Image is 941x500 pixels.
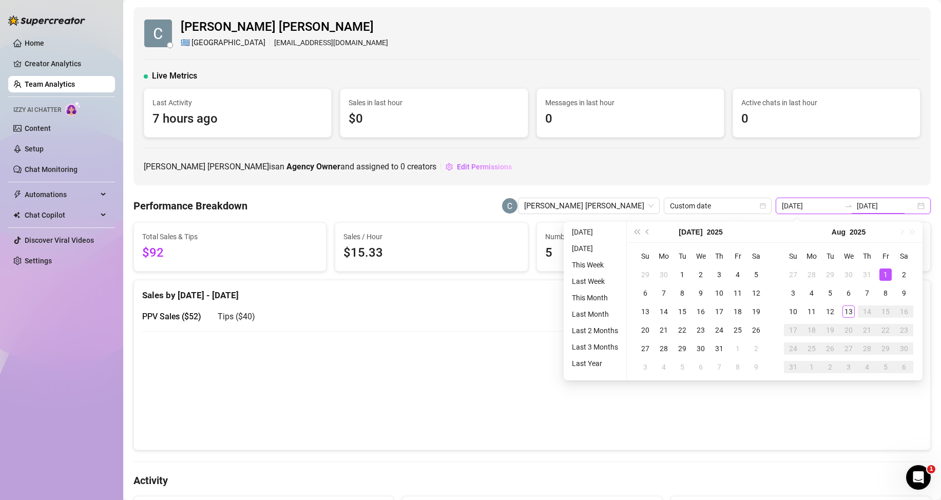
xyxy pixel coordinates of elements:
td: 2025-08-05 [821,284,839,302]
div: 15 [879,305,892,318]
a: Discover Viral Videos [25,236,94,244]
span: Chat Copilot [25,207,98,223]
div: 2 [824,361,836,373]
div: 10 [787,305,799,318]
div: 4 [658,361,670,373]
td: 2025-08-13 [839,302,858,321]
a: Content [25,124,51,132]
h4: Activity [133,473,931,488]
span: Live Metrics [152,70,197,82]
div: 7 [861,287,873,299]
b: Agency Owner [286,162,340,171]
img: Catherine Elizabeth [144,20,172,47]
div: 29 [879,342,892,355]
td: 2025-08-03 [784,284,802,302]
li: [DATE] [568,226,622,238]
td: 2025-07-02 [692,265,710,284]
span: 🇬🇷 [181,37,190,49]
td: 2025-07-12 [747,284,765,302]
div: 3 [842,361,855,373]
td: 2025-09-05 [876,358,895,376]
div: 29 [824,268,836,281]
input: End date [857,200,915,211]
span: Messages in last hour [545,97,716,108]
div: 15 [676,305,688,318]
td: 2025-08-10 [784,302,802,321]
div: 18 [732,305,744,318]
h4: Performance Breakdown [133,199,247,213]
div: 20 [639,324,651,336]
td: 2025-08-01 [876,265,895,284]
div: 13 [842,305,855,318]
span: $0 [349,109,519,129]
td: 2025-08-02 [895,265,913,284]
div: 30 [695,342,707,355]
span: Catherine Elizabeth [524,198,654,214]
span: Sales in last hour [349,97,519,108]
div: 28 [861,342,873,355]
div: 27 [787,268,799,281]
div: 31 [787,361,799,373]
button: Choose a year [707,222,723,242]
td: 2025-07-22 [673,321,692,339]
td: 2025-08-16 [895,302,913,321]
div: 28 [658,342,670,355]
a: Team Analytics [25,80,75,88]
td: 2025-08-27 [839,339,858,358]
a: Settings [25,257,52,265]
td: 2025-08-07 [710,358,728,376]
div: 20 [842,324,855,336]
td: 2025-08-19 [821,321,839,339]
div: 22 [676,324,688,336]
div: 2 [695,268,707,281]
span: 7 hours ago [152,109,323,129]
th: Tu [673,247,692,265]
div: 24 [787,342,799,355]
td: 2025-08-26 [821,339,839,358]
td: 2025-07-04 [728,265,747,284]
span: calendar [760,203,766,209]
td: 2025-07-11 [728,284,747,302]
td: 2025-07-15 [673,302,692,321]
td: 2025-07-13 [636,302,655,321]
div: 9 [898,287,910,299]
div: 14 [658,305,670,318]
span: Izzy AI Chatter [13,105,61,115]
div: 16 [898,305,910,318]
th: Mo [655,247,673,265]
td: 2025-08-04 [802,284,821,302]
td: 2025-08-06 [839,284,858,302]
div: 26 [824,342,836,355]
td: 2025-07-21 [655,321,673,339]
div: 3 [713,268,725,281]
span: $92 [142,243,318,263]
div: 14 [861,305,873,318]
div: 1 [676,268,688,281]
img: Chat Copilot [13,211,20,219]
span: Tips ( $40 ) [218,312,255,321]
button: Edit Permissions [445,159,512,175]
td: 2025-07-18 [728,302,747,321]
div: 21 [658,324,670,336]
td: 2025-08-01 [728,339,747,358]
div: 12 [824,305,836,318]
th: Sa [895,247,913,265]
td: 2025-09-02 [821,358,839,376]
div: 1 [805,361,818,373]
div: [EMAIL_ADDRESS][DOMAIN_NAME] [181,37,388,49]
span: Active chats in last hour [741,97,912,108]
div: 23 [898,324,910,336]
div: 19 [750,305,762,318]
div: 1 [732,342,744,355]
div: 30 [842,268,855,281]
div: 29 [676,342,688,355]
div: 17 [713,305,725,318]
td: 2025-07-30 [692,339,710,358]
button: Last year (Control + left) [631,222,642,242]
td: 2025-07-10 [710,284,728,302]
div: 24 [713,324,725,336]
td: 2025-08-08 [876,284,895,302]
span: Custom date [670,198,765,214]
li: This Month [568,292,622,304]
div: 6 [695,361,707,373]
